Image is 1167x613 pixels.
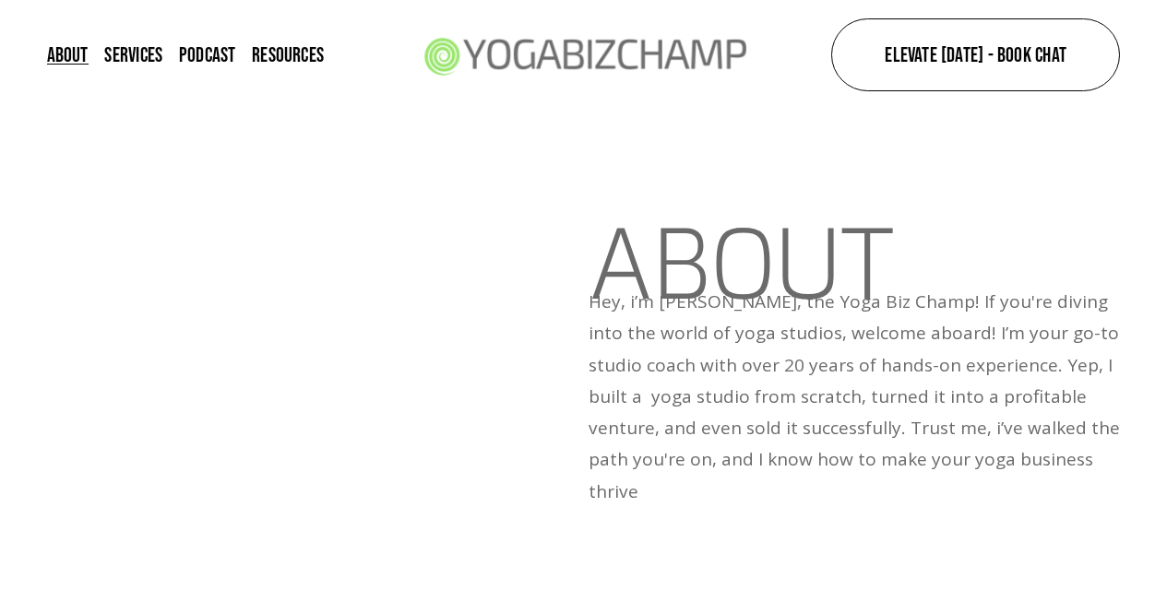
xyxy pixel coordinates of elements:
a: Services [104,42,162,66]
span: Hey, i’m [PERSON_NAME], the Yoga Biz Champ! If you're diving into the world of yoga studios, welc... [589,289,1125,503]
a: folder dropdown [252,42,324,66]
img: Yoga Biz Champ [412,12,756,98]
span: ABOUT [589,203,894,330]
a: Elevate [DATE] - Book Chat [831,18,1121,91]
span: Resources [252,44,324,65]
a: About [47,42,89,66]
a: Podcast [179,42,236,66]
